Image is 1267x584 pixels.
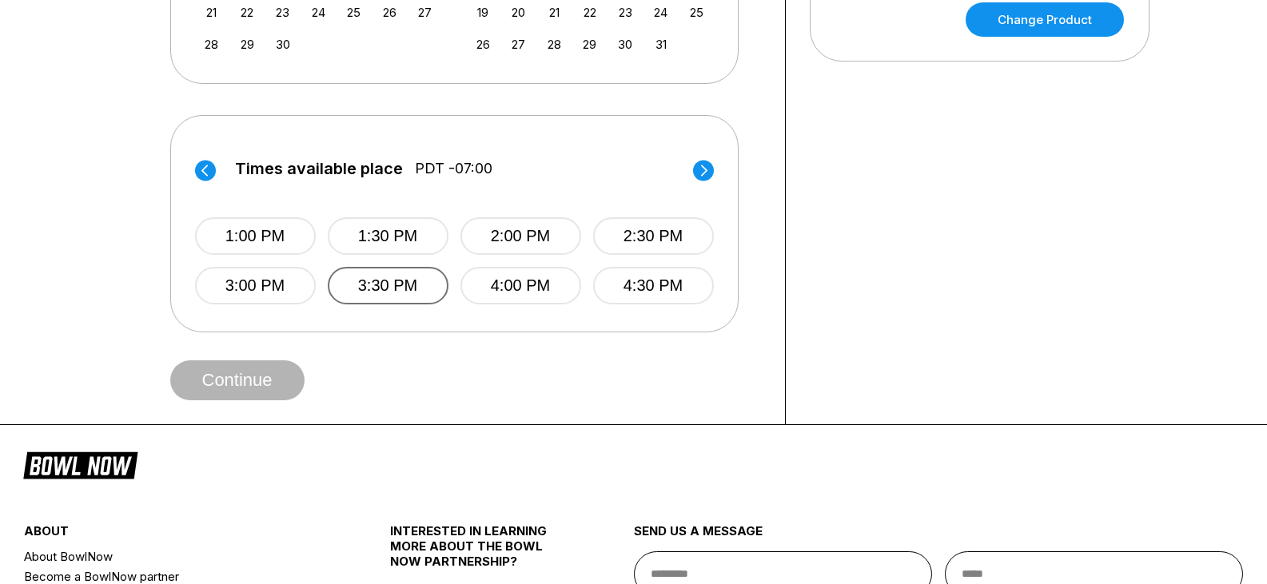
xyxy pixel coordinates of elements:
div: Choose Saturday, September 27th, 2025 [414,2,436,23]
span: PDT -07:00 [415,160,492,177]
div: Choose Sunday, September 28th, 2025 [201,34,222,55]
button: 1:30 PM [328,217,448,255]
div: Choose Thursday, October 30th, 2025 [615,34,636,55]
div: Choose Saturday, October 25th, 2025 [686,2,707,23]
a: Change Product [966,2,1124,37]
div: Choose Friday, September 26th, 2025 [379,2,400,23]
div: Choose Sunday, October 19th, 2025 [472,2,494,23]
span: Times available place [235,160,403,177]
div: Choose Monday, October 27th, 2025 [508,34,529,55]
div: Choose Wednesday, October 22nd, 2025 [579,2,600,23]
div: INTERESTED IN LEARNING MORE ABOUT THE BOWL NOW PARTNERSHIP? [390,523,573,582]
button: 4:00 PM [460,267,581,304]
button: 3:00 PM [195,267,316,304]
button: 2:30 PM [593,217,714,255]
div: Choose Sunday, October 26th, 2025 [472,34,494,55]
div: Choose Tuesday, September 30th, 2025 [272,34,293,55]
div: Choose Thursday, October 23rd, 2025 [615,2,636,23]
div: Choose Sunday, September 21st, 2025 [201,2,222,23]
div: Choose Thursday, September 25th, 2025 [343,2,365,23]
div: Choose Wednesday, September 24th, 2025 [308,2,329,23]
button: 2:00 PM [460,217,581,255]
div: Choose Tuesday, October 21st, 2025 [544,2,565,23]
div: Choose Wednesday, October 29th, 2025 [579,34,600,55]
div: Choose Monday, September 29th, 2025 [237,34,258,55]
div: send us a message [634,523,1244,551]
div: Choose Friday, October 24th, 2025 [650,2,671,23]
div: about [24,523,329,546]
a: About BowlNow [24,546,329,566]
div: Choose Tuesday, October 28th, 2025 [544,34,565,55]
button: 3:30 PM [328,267,448,304]
div: Choose Monday, September 22nd, 2025 [237,2,258,23]
button: 1:00 PM [195,217,316,255]
div: Choose Monday, October 20th, 2025 [508,2,529,23]
div: Choose Tuesday, September 23rd, 2025 [272,2,293,23]
div: Choose Friday, October 31st, 2025 [650,34,671,55]
button: 4:30 PM [593,267,714,304]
